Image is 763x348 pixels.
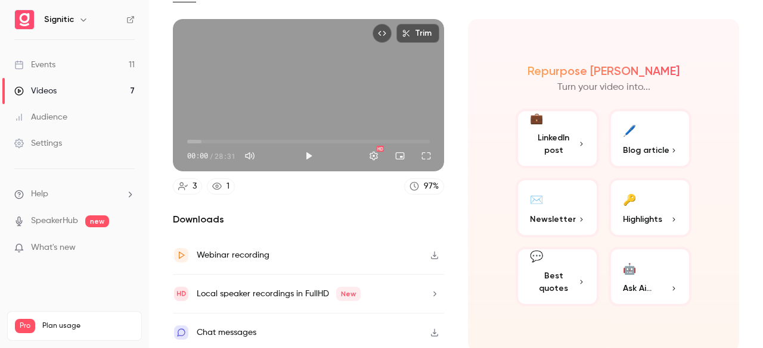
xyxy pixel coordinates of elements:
span: 28:31 [215,151,235,161]
div: HD [377,146,384,152]
h2: Downloads [173,212,444,227]
div: Chat messages [197,325,256,340]
div: Settings [14,137,62,149]
div: 97 % [424,180,439,193]
div: 💼 [530,111,543,127]
button: Mute [238,144,262,168]
span: Ask Ai... [623,282,652,294]
div: Audience [14,111,67,123]
button: Trim [396,24,439,43]
div: 💬 [530,249,543,265]
span: 00:00 [187,151,208,161]
button: Embed video [373,24,392,43]
div: Webinar recording [197,248,269,262]
button: Settings [362,144,386,168]
div: 🖊️ [623,121,636,139]
div: Local speaker recordings in FullHD [197,287,361,301]
div: ✉️ [530,190,543,208]
button: 🖊️Blog article [609,109,692,168]
button: Play [297,144,321,168]
a: SpeakerHub [31,215,78,227]
span: Newsletter [530,213,576,225]
span: new [85,215,109,227]
button: 🤖Ask Ai... [609,247,692,306]
div: Videos [14,85,57,97]
div: 00:00 [187,151,235,161]
span: Pro [15,319,35,333]
div: 🤖 [623,259,636,277]
span: Blog article [623,144,669,156]
button: Turn on miniplayer [388,144,412,168]
span: Best quotes [530,269,578,294]
button: 🔑Highlights [609,178,692,237]
a: 1 [207,178,235,195]
span: New [336,287,361,301]
div: 1 [227,180,229,193]
span: Plan usage [42,321,134,331]
div: Events [14,59,55,71]
a: 3 [173,178,202,195]
div: 🔑 [623,190,636,208]
span: / [209,151,213,161]
div: 3 [193,180,197,193]
p: Turn your video into... [557,80,650,95]
button: ✉️Newsletter [516,178,599,237]
button: 💬Best quotes [516,247,599,306]
h2: Repurpose [PERSON_NAME] [528,64,680,78]
span: Help [31,188,48,200]
img: Signitic [15,10,34,29]
button: Full screen [414,144,438,168]
li: help-dropdown-opener [14,188,135,200]
a: 97% [404,178,444,195]
button: 💼LinkedIn post [516,109,599,168]
span: LinkedIn post [530,131,578,156]
h6: Signitic [44,14,74,26]
span: Highlights [623,213,662,225]
span: What's new [31,242,76,254]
